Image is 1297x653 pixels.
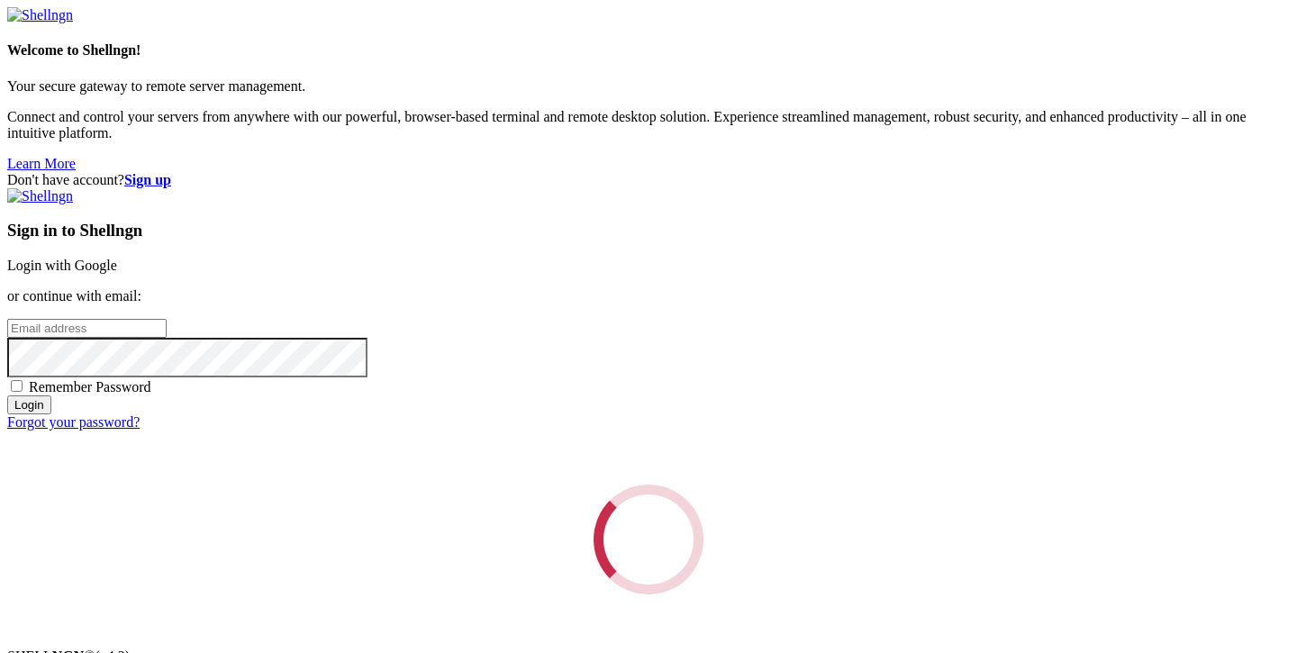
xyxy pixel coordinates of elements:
p: Your secure gateway to remote server management. [7,78,1290,95]
a: Sign up [124,172,171,187]
p: or continue with email: [7,288,1290,304]
a: Login with Google [7,258,117,273]
h3: Sign in to Shellngn [7,221,1290,240]
input: Remember Password [11,380,23,392]
input: Email address [7,319,167,338]
a: Forgot your password? [7,414,140,430]
img: Shellngn [7,188,73,204]
img: Shellngn [7,7,73,23]
div: Don't have account? [7,172,1290,188]
a: Learn More [7,156,76,171]
span: Remember Password [29,379,151,395]
p: Connect and control your servers from anywhere with our powerful, browser-based terminal and remo... [7,109,1290,141]
div: Loading... [585,476,713,604]
input: Login [7,395,51,414]
h4: Welcome to Shellngn! [7,42,1290,59]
